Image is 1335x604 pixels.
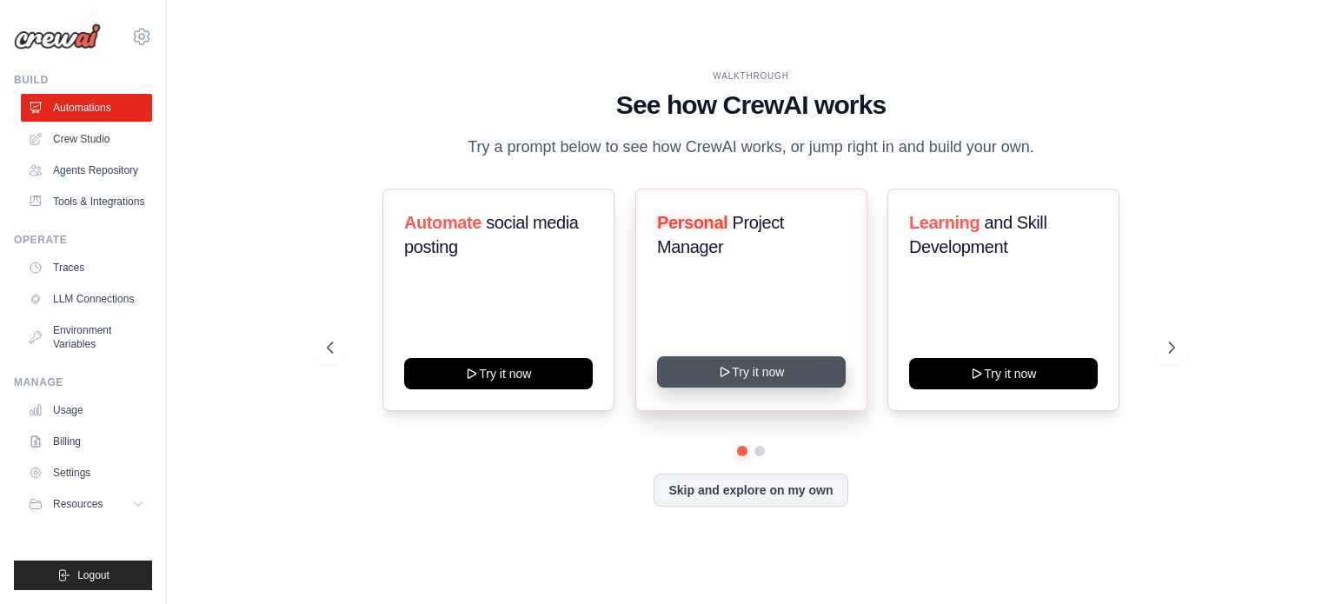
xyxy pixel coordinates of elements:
p: Try a prompt below to see how CrewAI works, or jump right in and build your own. [459,135,1043,160]
span: and Skill Development [909,213,1046,256]
button: Try it now [404,358,593,389]
span: Automate [404,213,482,232]
a: Environment Variables [21,316,152,358]
button: Skip and explore on my own [654,474,847,507]
span: Personal [657,213,727,232]
a: Agents Repository [21,156,152,184]
button: Logout [14,561,152,590]
span: Project Manager [657,213,784,256]
div: Operate [14,233,152,247]
a: Automations [21,94,152,122]
a: LLM Connections [21,285,152,313]
span: Resources [53,497,103,511]
span: social media posting [404,213,579,256]
a: Settings [21,459,152,487]
a: Tools & Integrations [21,188,152,216]
button: Try it now [657,356,846,388]
span: Learning [909,213,980,232]
a: Crew Studio [21,125,152,153]
button: Resources [21,490,152,518]
img: Logo [14,23,101,50]
span: Logout [77,568,110,582]
iframe: Chat Widget [1248,521,1335,604]
button: Try it now [909,358,1098,389]
div: WALKTHROUGH [327,70,1175,83]
div: Manage [14,375,152,389]
a: Billing [21,428,152,455]
div: Build [14,73,152,87]
h1: See how CrewAI works [327,90,1175,121]
a: Usage [21,396,152,424]
a: Traces [21,254,152,282]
